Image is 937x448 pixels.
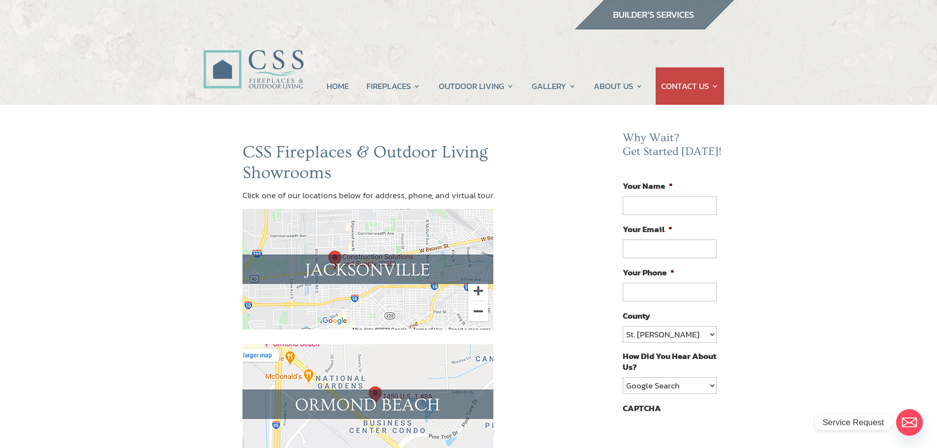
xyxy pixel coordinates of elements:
[623,403,661,414] label: CAPTCHA
[661,67,719,105] a: CONTACT US
[623,267,674,278] label: Your Phone
[439,67,514,105] a: OUTDOOR LIVING
[574,20,734,33] a: builder services construction supply
[532,67,576,105] a: GALLERY
[203,23,303,94] img: CSS Fireplaces & Outdoor Living (Formerly Construction Solutions & Supply)- Jacksonville Ormond B...
[594,67,643,105] a: ABOUT US
[623,131,724,163] h2: Why Wait? Get Started [DATE]!
[623,351,716,372] label: How Did You Hear About Us?
[366,67,421,105] a: FIREPLACES
[327,67,349,105] a: HOME
[242,188,558,203] p: Click one of our locations below for address, phone, and virtual tour.
[242,209,493,329] img: map_jax
[896,409,923,436] a: Email
[242,142,558,188] h1: CSS Fireplaces & Outdoor Living Showrooms
[623,224,672,235] label: Your Email
[623,310,650,321] label: County
[242,320,493,333] a: CSS Fireplaces & Outdoor Living (Formerly Construction Solutions & Supply) Jacksonville showroom
[623,180,673,191] label: Your Name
